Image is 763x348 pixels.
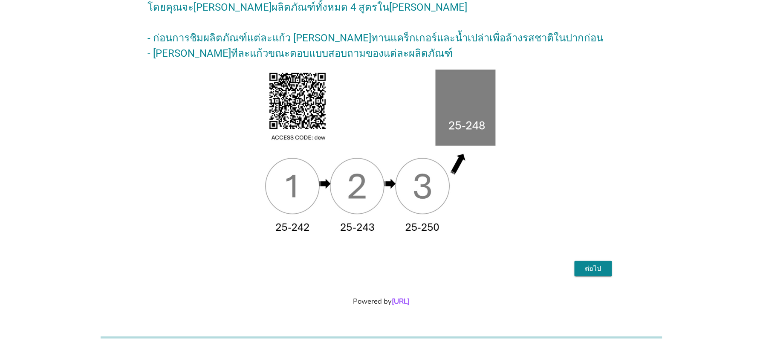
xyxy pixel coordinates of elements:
[256,68,507,242] img: 288bcfdc-91d3-465e-8b38-69f2be285ed6-Tray.jpg
[575,261,612,276] button: ต่อไป
[10,296,753,307] div: Powered by
[581,264,605,274] div: ต่อไป
[392,296,410,306] a: [URL]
